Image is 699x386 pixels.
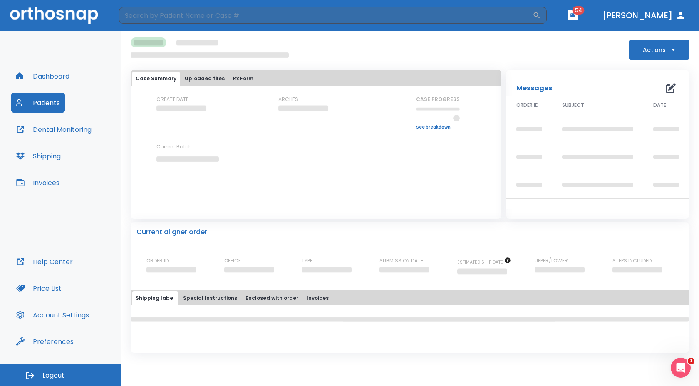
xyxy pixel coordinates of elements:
div: tabs [132,291,687,305]
span: ORDER ID [516,101,539,109]
a: See breakdown [416,125,460,130]
button: Actions [629,40,689,60]
button: Case Summary [132,72,180,86]
button: Account Settings [11,305,94,325]
iframe: Intercom live chat [671,358,691,378]
input: Search by Patient Name or Case # [119,7,533,24]
button: Shipping [11,146,66,166]
p: Current Batch [156,143,231,151]
button: Uploaded files [181,72,228,86]
button: Dental Monitoring [11,119,97,139]
p: ORDER ID [146,257,169,265]
button: Special Instructions [180,291,240,305]
button: Invoices [303,291,332,305]
button: Patients [11,93,65,113]
span: Logout [42,371,64,380]
p: Current aligner order [136,227,207,237]
p: CASE PROGRESS [416,96,460,103]
button: Invoices [11,173,64,193]
button: Preferences [11,332,79,351]
p: OFFICE [224,257,241,265]
button: Help Center [11,252,78,272]
img: Orthosnap [10,7,98,24]
p: SUBMISSION DATE [379,257,423,265]
button: Shipping label [132,291,178,305]
button: Dashboard [11,66,74,86]
p: ARCHES [278,96,298,103]
button: [PERSON_NAME] [599,8,689,23]
span: SUBJECT [562,101,584,109]
button: Rx Form [230,72,257,86]
p: TYPE [302,257,312,265]
p: Messages [516,83,552,93]
p: UPPER/LOWER [535,257,568,265]
span: 1 [688,358,694,364]
span: DATE [653,101,666,109]
span: The date will be available after approving treatment plan [457,259,511,265]
button: Enclosed with order [242,291,302,305]
p: STEPS INCLUDED [612,257,652,265]
p: CREATE DATE [156,96,188,103]
div: tabs [132,72,500,86]
span: 54 [573,6,585,15]
button: Price List [11,278,67,298]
